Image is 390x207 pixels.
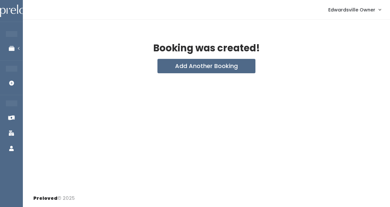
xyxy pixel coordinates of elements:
[322,3,387,17] a: Edwardsville Owner
[33,195,57,201] span: Preloved
[153,43,260,54] h2: Booking was created!
[328,6,375,13] span: Edwardsville Owner
[33,190,75,202] div: © 2025
[157,59,255,73] button: Add Another Booking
